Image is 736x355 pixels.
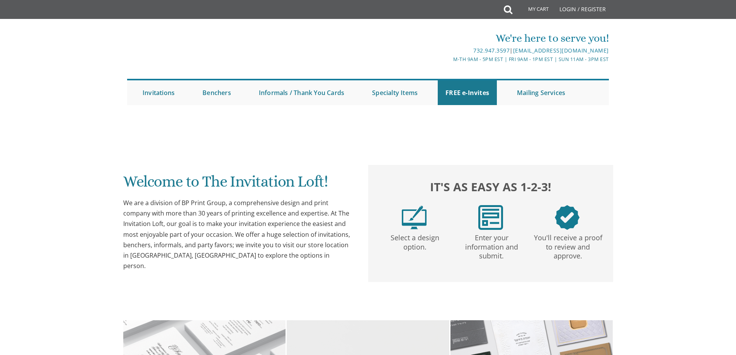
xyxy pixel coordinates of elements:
div: We are a division of BP Print Group, a comprehensive design and print company with more than 30 y... [123,198,353,271]
a: FREE e-Invites [438,80,497,105]
a: Invitations [135,80,182,105]
img: step2.png [478,205,503,230]
a: Informals / Thank You Cards [251,80,352,105]
a: Specialty Items [364,80,425,105]
a: Benchers [195,80,239,105]
p: You'll receive a proof to review and approve. [531,230,605,261]
a: My Cart [512,1,554,20]
div: We're here to serve you! [288,31,609,46]
h2: It's as easy as 1-2-3! [376,178,605,195]
div: M-Th 9am - 5pm EST | Fri 9am - 1pm EST | Sun 11am - 3pm EST [288,55,609,63]
a: 732.947.3597 [473,47,510,54]
a: [EMAIL_ADDRESS][DOMAIN_NAME] [513,47,609,54]
img: step3.png [555,205,580,230]
p: Enter your information and submit. [455,230,528,261]
p: Select a design option. [378,230,452,252]
a: Mailing Services [509,80,573,105]
h1: Welcome to The Invitation Loft! [123,173,353,196]
div: | [288,46,609,55]
img: step1.png [402,205,427,230]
